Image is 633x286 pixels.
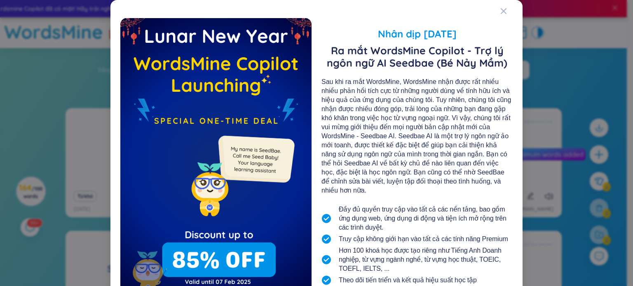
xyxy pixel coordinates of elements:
span: Ra mắt WordsMine Copilot - Trợ lý ngôn ngữ AI Seedbae (Bé Nảy Mầm) [321,44,513,69]
img: minionSeedbaeSmile.22426523.png [185,145,249,233]
span: Đầy đủ quyền truy cập vào tất cả các nền tảng, bao gồm ứng dụng web, ứng dụng di động và tiện ích... [339,205,513,232]
span: Truy cập không giới hạn vào tất cả các tính năng Premium [339,235,508,244]
div: Sau khi ra mắt WordsMine, WordsMine nhận được rất nhiều nhiều phản hồi tích cực từ những người dù... [321,77,513,195]
span: Nhân dịp [DATE] [321,26,513,41]
span: Theo dõi tiến triển và kết quả hiệu suất học tập [339,276,477,285]
span: Hơn 100 khoá học được tạo riêng như Tiếng Anh Doanh nghiệp, từ vựng ngành nghề, từ vựng học thuật... [339,246,513,273]
img: minionSeedbaeMessage.35ffe99e.png [214,119,296,201]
